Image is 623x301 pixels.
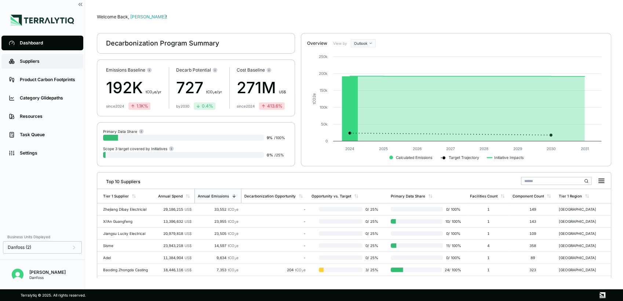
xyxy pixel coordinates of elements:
[325,139,328,143] text: 0
[559,219,606,224] div: [GEOGRAPHIC_DATA]
[443,243,461,248] span: 11 / 100 %
[512,268,553,272] div: 323
[158,268,192,272] div: 18,446,116
[103,255,150,260] div: Adel
[494,155,524,160] text: Initiative Impacts
[234,245,236,249] sub: 2
[274,153,284,157] span: / 25 %
[197,255,238,260] div: 9,634
[100,176,140,185] div: Top 10 Suppliers
[20,150,76,156] div: Settings
[103,207,150,211] div: Zhejiang Dibay Electricial
[470,255,506,260] div: 1
[176,76,222,99] div: 727
[8,244,31,250] span: Danfoss (2)
[512,219,553,224] div: 143
[176,104,189,108] div: by 2030
[228,255,238,260] span: tCO e
[244,194,296,198] div: Decarbonization Opportunity
[197,219,238,224] div: 23,955
[333,41,348,46] label: View by
[131,103,148,109] div: 1.1K %
[443,207,461,211] span: 0 / 100 %
[470,268,506,272] div: 1
[158,243,192,248] div: 23,943,218
[103,194,129,198] div: Tier 1 Supplier
[244,243,306,248] div: -
[362,243,382,248] span: 0 / 25 %
[228,243,238,248] span: tCO e
[237,76,286,99] div: 271M
[146,90,161,94] span: t CO e/yr
[320,88,328,93] text: 150k
[267,153,273,157] span: 0 %
[228,268,238,272] span: tCO e
[319,54,328,59] text: 250k
[362,231,382,236] span: 0 / 25 %
[412,146,421,151] text: 2026
[480,146,488,151] text: 2028
[228,231,238,236] span: tCO e
[206,90,222,94] span: t CO e/yr
[513,146,522,151] text: 2029
[185,268,192,272] span: US$
[449,155,479,160] text: Target Trajectory
[158,231,192,236] div: 20,979,818
[442,268,461,272] span: 24 / 100 %
[234,209,236,212] sub: 2
[351,39,376,47] button: Outlook
[228,207,238,211] span: tCO e
[559,243,606,248] div: [GEOGRAPHIC_DATA]
[20,95,76,101] div: Category Glidepaths
[396,155,432,160] text: Calculated Emissions
[559,255,606,260] div: [GEOGRAPHIC_DATA]
[20,132,76,138] div: Task Queue
[103,243,150,248] div: Sisme
[12,269,23,280] img: Jean-Baptiste Vinot
[20,40,76,46] div: Dashboard
[213,91,215,95] sub: 2
[29,269,66,275] div: [PERSON_NAME]
[185,243,192,248] span: US$
[196,103,213,109] div: 0.4 %
[103,268,150,272] div: Baoding Zhongda Casting
[319,71,328,76] text: 200k
[391,194,425,198] div: Primary Data Share
[443,255,461,260] span: 0 / 100 %
[158,255,192,260] div: 11,384,904
[237,67,286,73] div: Cost Baseline
[20,77,76,83] div: Product Carbon Footprints
[267,135,273,140] span: 9 %
[103,146,174,151] div: Scope 3 target covered by Initiatives
[312,93,316,104] text: tCO e
[130,14,167,19] span: [PERSON_NAME]
[3,232,82,241] div: Business Units Displayed
[9,266,26,283] button: Open user button
[176,67,222,73] div: Decarb Potential
[512,194,544,198] div: Component Count
[152,91,154,95] sub: 2
[559,207,606,211] div: [GEOGRAPHIC_DATA]
[97,14,611,20] div: Welcome Back,
[244,219,306,224] div: -
[279,90,286,94] span: US$
[345,146,354,151] text: 2024
[295,268,306,272] span: tCO e
[234,221,236,224] sub: 2
[228,219,238,224] span: tCO e
[354,41,367,46] span: Outlook
[321,122,328,126] text: 50k
[198,194,229,198] div: Annual Emissions
[311,194,351,198] div: Opportunity vs. Target
[197,243,238,248] div: 14,597
[237,104,255,108] div: since 2024
[197,207,238,211] div: 33,552
[580,146,589,151] text: 2031
[244,268,306,272] div: 204
[197,268,238,272] div: 7,353
[312,95,316,98] tspan: 2
[446,146,455,151] text: 2027
[302,269,303,273] sub: 2
[234,269,236,273] sub: 2
[470,219,506,224] div: 1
